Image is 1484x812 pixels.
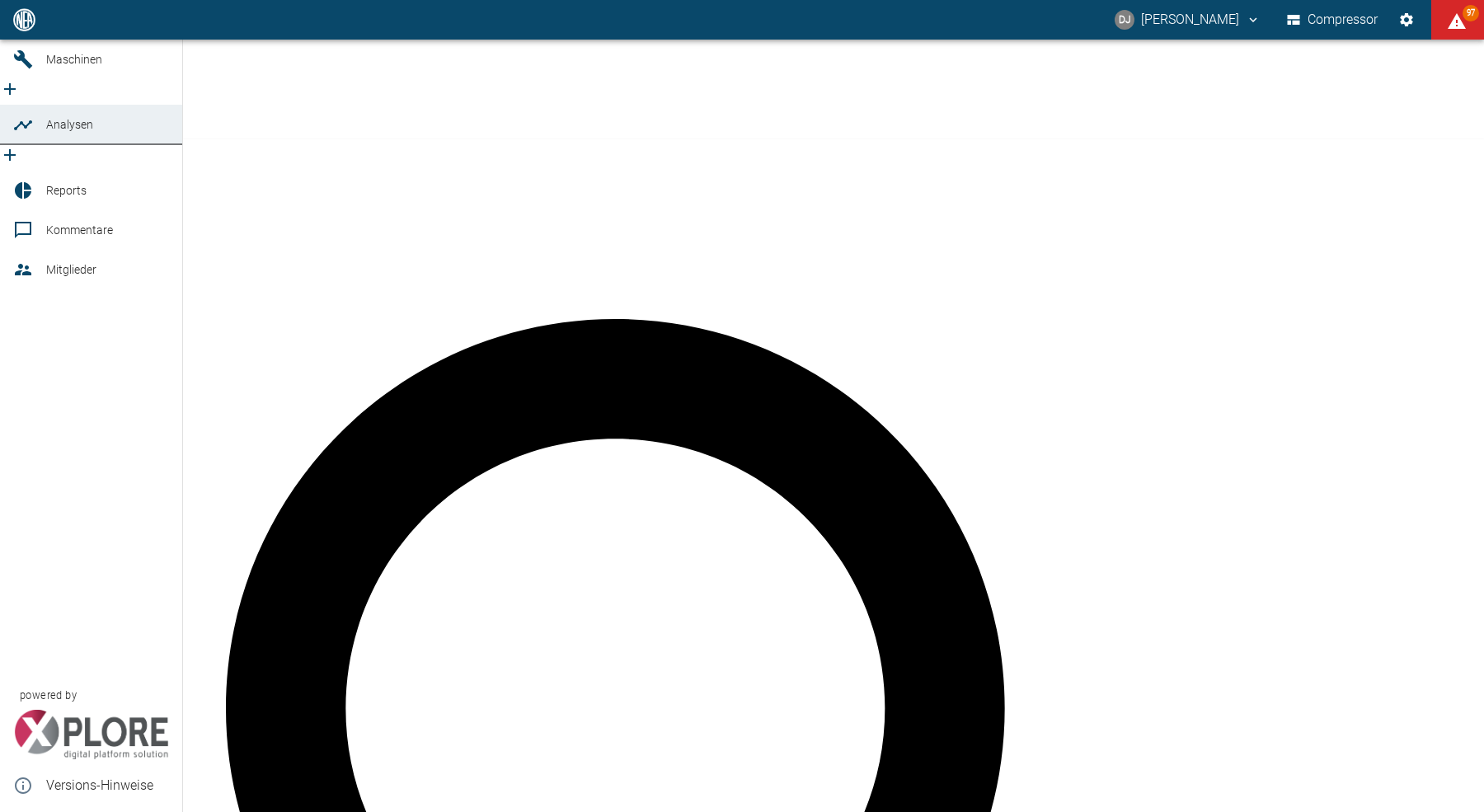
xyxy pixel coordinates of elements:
span: Reports [46,184,87,197]
button: Einstellungen [1392,5,1421,35]
img: Xplore Logo [13,710,169,759]
div: DJ [1115,10,1134,30]
span: 97 [1463,5,1479,21]
button: david.jasper@nea-x.de [1112,5,1263,35]
span: Analysen [46,118,93,131]
span: Maschinen [46,53,102,66]
span: Kommentare [46,223,113,237]
span: Versions-Hinweise [46,776,169,796]
h1: Analysen [46,57,1484,96]
span: powered by [20,688,77,703]
span: Mitglieder [46,263,96,276]
img: logo [12,8,37,31]
button: Compressor [1284,5,1382,35]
